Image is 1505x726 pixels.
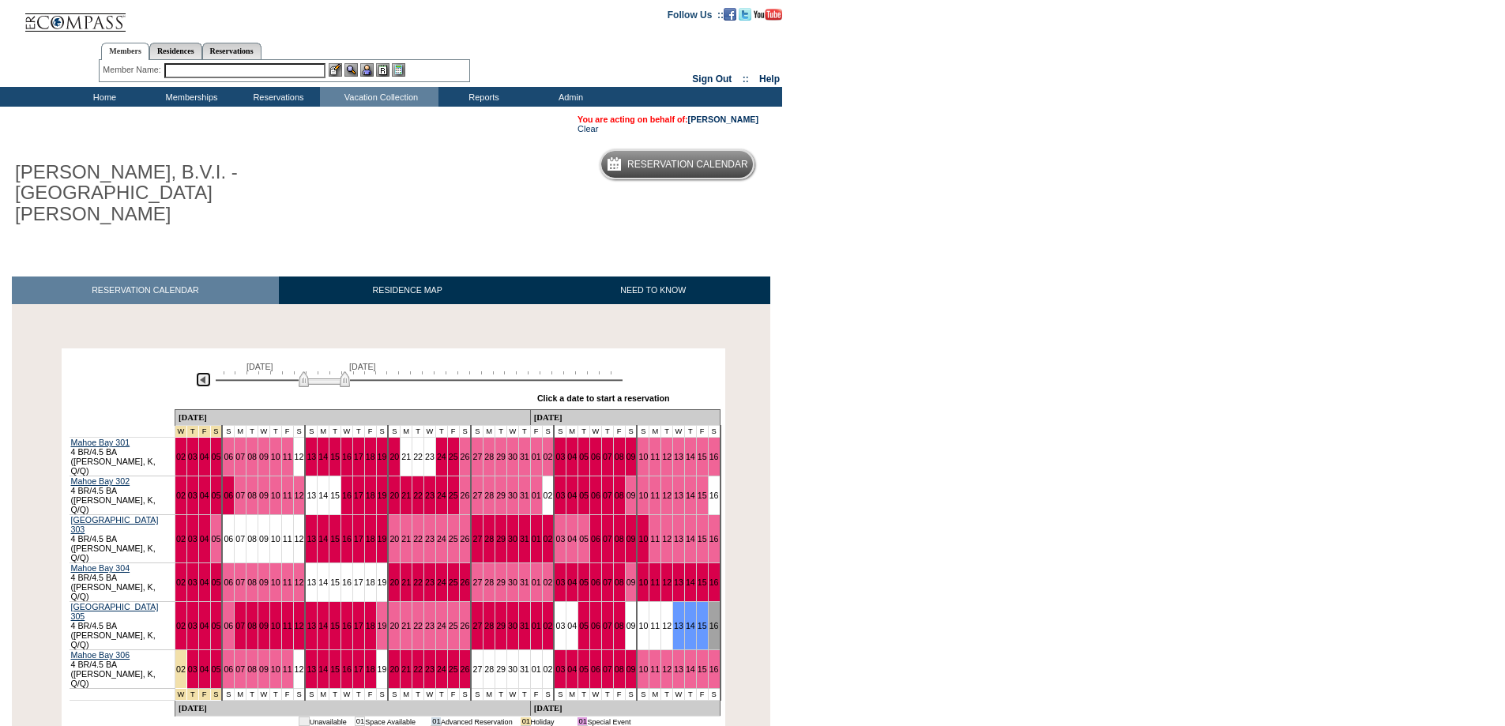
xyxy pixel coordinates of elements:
[686,577,695,587] a: 14
[626,534,636,544] a: 09
[224,621,233,630] a: 06
[555,664,565,674] a: 03
[520,534,529,544] a: 31
[293,426,305,438] td: S
[484,534,494,544] a: 28
[709,577,719,587] a: 16
[709,621,719,630] a: 16
[354,621,363,630] a: 17
[759,73,780,85] a: Help
[603,621,612,630] a: 07
[389,621,399,630] a: 20
[235,491,245,500] a: 07
[508,452,517,461] a: 30
[188,664,198,674] a: 03
[579,452,589,461] a: 05
[603,491,612,500] a: 07
[202,43,261,59] a: Reservations
[71,438,130,447] a: Mahoe Bay 301
[71,476,130,486] a: Mahoe Bay 302
[349,362,376,371] span: [DATE]
[472,491,482,500] a: 27
[233,87,320,107] td: Reservations
[307,452,316,461] a: 13
[283,664,292,674] a: 11
[638,534,648,544] a: 10
[389,664,399,674] a: 20
[627,160,748,170] h5: Reservation Calendar
[496,491,506,500] a: 29
[329,426,341,438] td: T
[360,63,374,77] img: Impersonate
[354,452,363,461] a: 17
[200,452,209,461] a: 04
[544,534,553,544] a: 02
[461,491,470,500] a: 26
[210,426,222,438] td: Independence Day
[176,452,186,461] a: 02
[578,124,598,134] a: Clear
[638,664,648,674] a: 10
[579,621,589,630] a: 05
[508,577,517,587] a: 30
[461,621,470,630] a: 26
[496,534,506,544] a: 29
[709,452,719,461] a: 16
[330,534,340,544] a: 15
[472,577,482,587] a: 27
[295,491,304,500] a: 12
[615,664,624,674] a: 08
[342,621,352,630] a: 16
[555,491,565,500] a: 03
[222,426,234,438] td: S
[271,577,280,587] a: 10
[544,577,553,587] a: 02
[425,577,435,587] a: 23
[603,664,612,674] a: 07
[567,577,577,587] a: 04
[341,426,353,438] td: W
[366,664,375,674] a: 18
[698,621,707,630] a: 15
[295,577,304,587] a: 12
[698,577,707,587] a: 15
[662,664,672,674] a: 12
[686,621,695,630] a: 14
[544,621,553,630] a: 02
[188,491,198,500] a: 03
[603,452,612,461] a: 07
[318,664,328,674] a: 14
[366,452,375,461] a: 18
[200,664,209,674] a: 04
[662,452,672,461] a: 12
[615,452,624,461] a: 08
[709,534,719,544] a: 16
[212,491,221,500] a: 05
[401,491,411,500] a: 21
[461,664,470,674] a: 26
[449,452,458,461] a: 25
[71,650,130,660] a: Mahoe Bay 306
[425,621,435,630] a: 23
[567,534,577,544] a: 04
[686,491,695,500] a: 14
[271,452,280,461] a: 10
[425,491,435,500] a: 23
[378,452,387,461] a: 19
[318,534,328,544] a: 14
[235,426,246,438] td: M
[401,621,411,630] a: 21
[567,664,577,674] a: 04
[175,410,530,426] td: [DATE]
[674,664,683,674] a: 13
[354,664,363,674] a: 17
[698,491,707,500] a: 15
[591,534,600,544] a: 06
[224,577,233,587] a: 06
[650,664,660,674] a: 11
[224,452,233,461] a: 06
[401,577,411,587] a: 21
[146,87,233,107] td: Memberships
[449,577,458,587] a: 25
[627,372,642,387] img: Next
